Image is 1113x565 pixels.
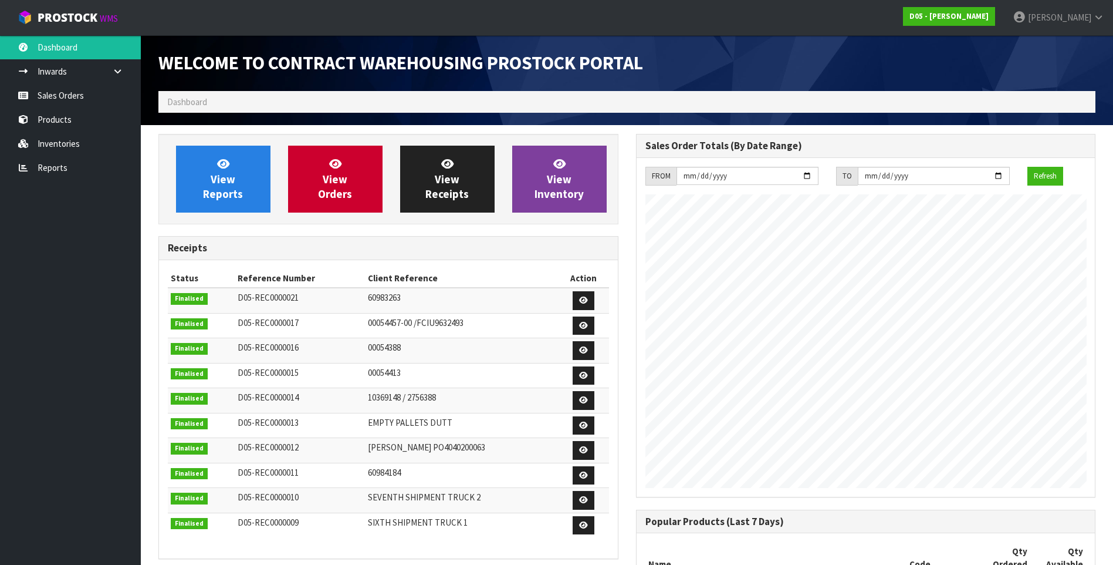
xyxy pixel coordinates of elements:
[238,417,299,428] span: D05-REC0000013
[238,392,299,403] span: D05-REC0000014
[288,146,383,213] a: ViewOrders
[512,146,607,213] a: ViewInventory
[645,516,1087,527] h3: Popular Products (Last 7 Days)
[171,293,208,305] span: Finalised
[38,10,97,25] span: ProStock
[171,518,208,530] span: Finalised
[238,442,299,453] span: D05-REC0000012
[238,292,299,303] span: D05-REC0000021
[168,243,609,254] h3: Receipts
[238,467,299,478] span: D05-REC0000011
[171,343,208,355] span: Finalised
[158,51,643,75] span: Welcome to Contract Warehousing ProStock Portal
[168,269,235,288] th: Status
[368,467,401,478] span: 60984184
[238,492,299,503] span: D05-REC0000010
[909,11,989,21] strong: D05 - [PERSON_NAME]
[368,342,401,353] span: 00054388
[368,292,401,303] span: 60983263
[100,13,118,24] small: WMS
[645,140,1087,152] h3: Sales Order Totals (By Date Range)
[368,392,436,403] span: 10369148 / 2756388
[171,443,208,455] span: Finalised
[645,167,676,186] div: FROM
[176,146,270,213] a: ViewReports
[1028,12,1091,23] span: [PERSON_NAME]
[171,368,208,380] span: Finalised
[318,157,352,201] span: View Orders
[1027,167,1063,186] button: Refresh
[171,393,208,405] span: Finalised
[171,468,208,480] span: Finalised
[365,269,558,288] th: Client Reference
[425,157,469,201] span: View Receipts
[534,157,584,201] span: View Inventory
[238,517,299,528] span: D05-REC0000009
[235,269,366,288] th: Reference Number
[368,517,468,528] span: SIXTH SHIPMENT TRUCK 1
[167,96,207,107] span: Dashboard
[558,269,608,288] th: Action
[368,367,401,378] span: 00054413
[171,493,208,505] span: Finalised
[238,342,299,353] span: D05-REC0000016
[238,317,299,328] span: D05-REC0000017
[836,167,858,186] div: TO
[203,157,243,201] span: View Reports
[238,367,299,378] span: D05-REC0000015
[171,418,208,430] span: Finalised
[171,318,208,330] span: Finalised
[400,146,495,213] a: ViewReceipts
[368,317,464,328] span: 00054457-00 /FCIU9632493
[18,10,32,25] img: cube-alt.png
[368,492,481,503] span: SEVENTH SHIPMENT TRUCK 2
[368,442,485,453] span: [PERSON_NAME] PO4040200063
[368,417,452,428] span: EMPTY PALLETS DUTT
